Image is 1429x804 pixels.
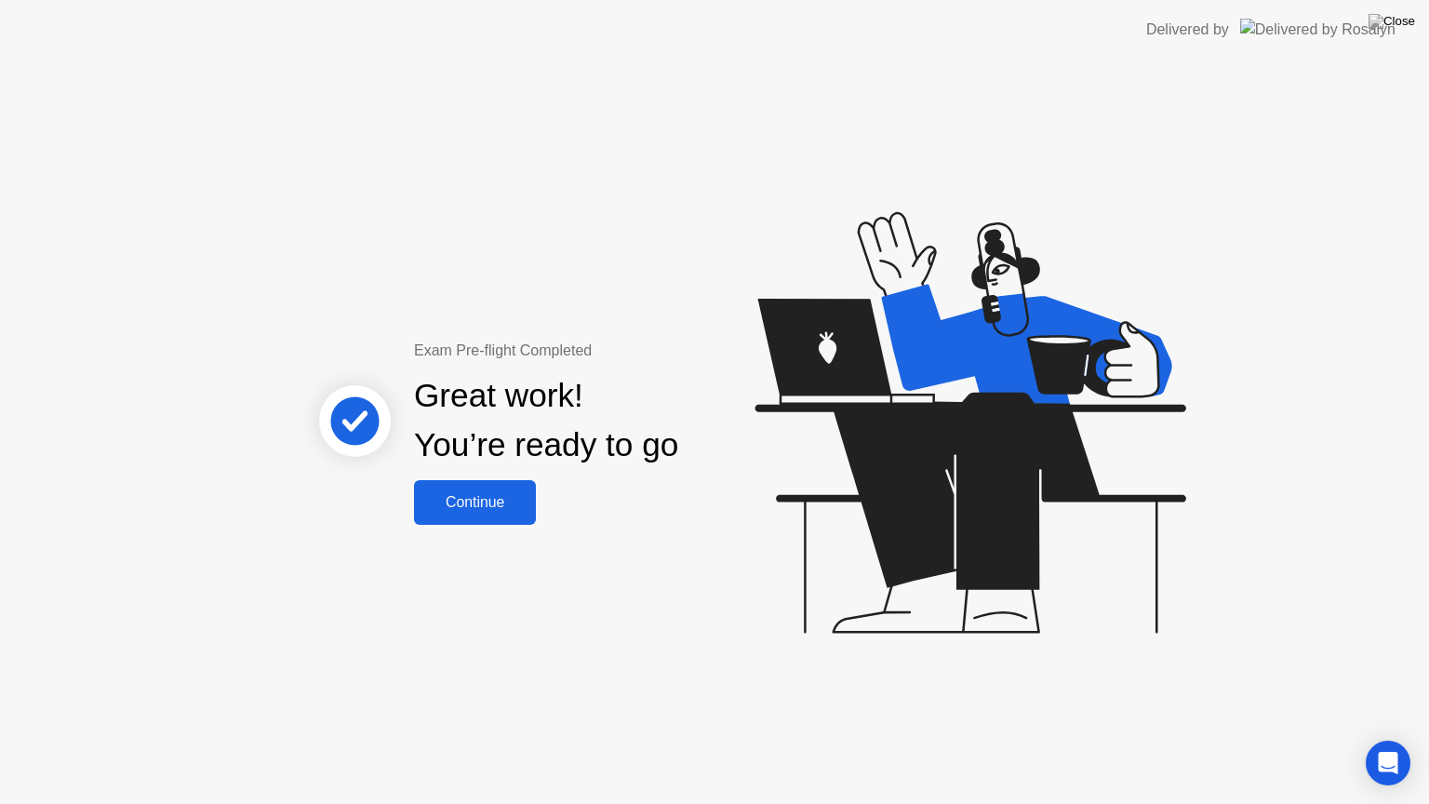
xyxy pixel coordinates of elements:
[420,494,530,511] div: Continue
[1240,19,1396,40] img: Delivered by Rosalyn
[414,340,798,362] div: Exam Pre-flight Completed
[1146,19,1229,41] div: Delivered by
[1366,741,1410,785] div: Open Intercom Messenger
[414,371,678,470] div: Great work! You’re ready to go
[414,480,536,525] button: Continue
[1369,14,1415,29] img: Close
